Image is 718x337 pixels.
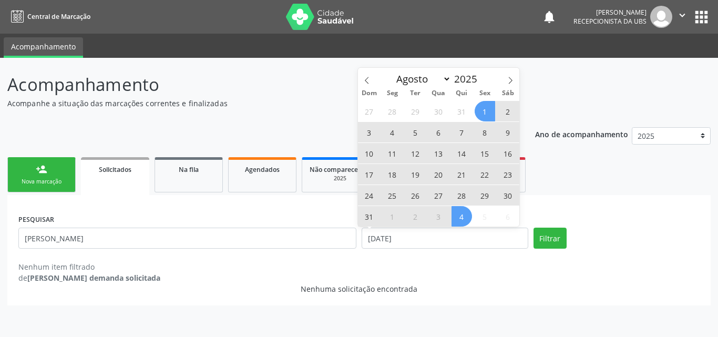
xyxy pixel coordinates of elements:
button:  [672,6,692,28]
span: Setembro 6, 2025 [498,206,518,227]
span: Agosto 26, 2025 [405,185,426,206]
span: Julho 27, 2025 [359,101,379,121]
span: Setembro 4, 2025 [452,206,472,227]
span: Agosto 25, 2025 [382,185,403,206]
span: Julho 29, 2025 [405,101,426,121]
span: Agosto 3, 2025 [359,122,379,142]
span: Agosto 8, 2025 [475,122,495,142]
button: Filtrar [534,228,567,249]
div: Nenhum item filtrado [18,261,700,272]
span: Setembro 5, 2025 [475,206,495,227]
span: Agosto 24, 2025 [359,185,379,206]
span: Sex [473,90,496,97]
span: Agosto 29, 2025 [475,185,495,206]
span: Agosto 17, 2025 [359,164,379,185]
span: Agosto 27, 2025 [428,185,449,206]
span: Sáb [496,90,519,97]
a: Central de Marcação [7,8,90,25]
p: Acompanhamento [7,72,500,98]
div: [PERSON_NAME] [573,8,647,17]
span: Qui [450,90,473,97]
input: Nome, CNS [18,228,356,249]
span: Agosto 22, 2025 [475,164,495,185]
p: Acompanhe a situação das marcações correntes e finalizadas [7,98,500,109]
span: Agosto 4, 2025 [382,122,403,142]
span: Julho 30, 2025 [428,101,449,121]
span: Agosto 30, 2025 [498,185,518,206]
span: Agendados [245,165,280,174]
div: Nenhuma solicitação encontrada [18,283,700,294]
img: img [650,6,672,28]
span: Agosto 12, 2025 [405,143,426,164]
span: Qua [427,90,450,97]
span: Na fila [179,165,199,174]
span: Solicitados [99,165,131,174]
div: 2025 [310,175,371,182]
span: Agosto 9, 2025 [498,122,518,142]
span: Agosto 20, 2025 [428,164,449,185]
span: Setembro 1, 2025 [382,206,403,227]
div: Nova marcação [15,178,68,186]
span: Setembro 3, 2025 [428,206,449,227]
span: Agosto 14, 2025 [452,143,472,164]
span: Recepcionista da UBS [573,17,647,26]
span: Dom [358,90,381,97]
span: Central de Marcação [27,12,90,21]
span: Setembro 2, 2025 [405,206,426,227]
span: Agosto 13, 2025 [428,143,449,164]
span: Agosto 23, 2025 [498,164,518,185]
span: Seg [381,90,404,97]
span: Agosto 11, 2025 [382,143,403,164]
span: Julho 28, 2025 [382,101,403,121]
span: Agosto 31, 2025 [359,206,379,227]
span: Agosto 1, 2025 [475,101,495,121]
span: Agosto 5, 2025 [405,122,426,142]
input: Year [451,72,486,86]
div: person_add [36,164,47,175]
input: Selecione um intervalo [362,228,528,249]
div: de [18,272,700,283]
span: Julho 31, 2025 [452,101,472,121]
span: Agosto 15, 2025 [475,143,495,164]
strong: [PERSON_NAME] demanda solicitada [27,273,160,283]
span: Agosto 21, 2025 [452,164,472,185]
span: Agosto 10, 2025 [359,143,379,164]
span: Agosto 7, 2025 [452,122,472,142]
button: notifications [542,9,557,24]
span: Agosto 18, 2025 [382,164,403,185]
span: Agosto 2, 2025 [498,101,518,121]
button: apps [692,8,711,26]
span: Agosto 28, 2025 [452,185,472,206]
span: Agosto 16, 2025 [498,143,518,164]
p: Ano de acompanhamento [535,127,628,140]
span: Ter [404,90,427,97]
span: Agosto 19, 2025 [405,164,426,185]
span: Não compareceram [310,165,371,174]
select: Month [392,72,452,86]
i:  [676,9,688,21]
label: PESQUISAR [18,211,54,228]
span: Agosto 6, 2025 [428,122,449,142]
a: Acompanhamento [4,37,83,58]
